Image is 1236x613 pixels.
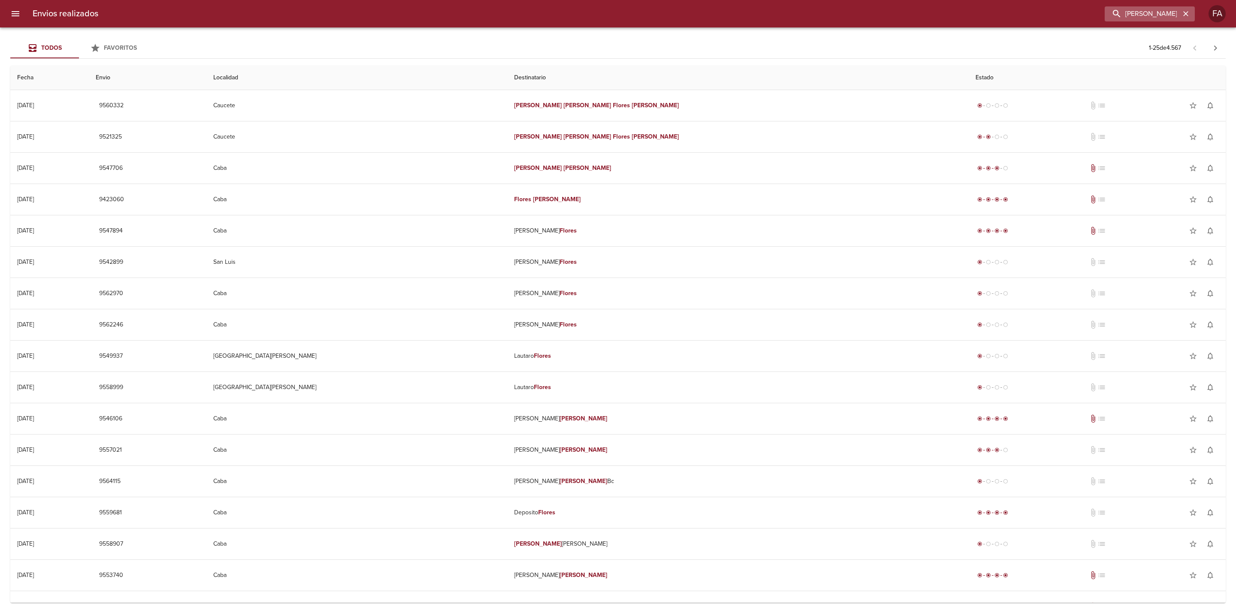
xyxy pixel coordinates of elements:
[1206,414,1215,423] span: notifications_none
[975,383,1010,392] div: Generado
[613,102,630,109] em: Flores
[99,226,123,236] span: 9547894
[986,353,991,359] span: radio_button_unchecked
[1184,222,1202,239] button: Agregar a favoritos
[994,353,1000,359] span: radio_button_unchecked
[1097,477,1106,486] span: No tiene pedido asociado
[1089,320,1097,329] span: No tiene documentos adjuntos
[975,164,1010,172] div: En viaje
[1003,416,1008,421] span: radio_button_checked
[99,445,122,456] span: 9557021
[1202,160,1219,177] button: Activar notificaciones
[560,290,577,297] em: Flores
[1003,447,1008,453] span: radio_button_unchecked
[507,309,969,340] td: [PERSON_NAME]
[977,353,982,359] span: radio_button_checked
[563,102,611,109] em: [PERSON_NAME]
[1206,164,1215,172] span: notifications_none
[99,288,123,299] span: 9562970
[99,100,124,111] span: 9560332
[1202,535,1219,553] button: Activar notificaciones
[1089,540,1097,548] span: No tiene documentos adjuntos
[1206,226,1215,235] span: notifications_none
[1189,446,1197,454] span: star_border
[1097,101,1106,110] span: No tiene pedido asociado
[977,260,982,265] span: radio_button_checked
[96,192,127,208] button: 9423060
[975,289,1010,298] div: Generado
[514,164,562,172] em: [PERSON_NAME]
[1189,289,1197,298] span: star_border
[206,278,507,309] td: Caba
[1003,322,1008,327] span: radio_button_unchecked
[986,322,991,327] span: radio_button_unchecked
[1184,441,1202,459] button: Agregar a favoritos
[986,103,991,108] span: radio_button_unchecked
[1003,291,1008,296] span: radio_button_unchecked
[206,372,507,403] td: [GEOGRAPHIC_DATA][PERSON_NAME]
[1184,160,1202,177] button: Agregar a favoritos
[1089,508,1097,517] span: No tiene documentos adjuntos
[977,228,982,233] span: radio_button_checked
[514,196,531,203] em: Flores
[1202,254,1219,271] button: Activar notificaciones
[5,3,26,24] button: menu
[1189,571,1197,580] span: star_border
[1089,164,1097,172] span: Tiene documentos adjuntos
[1206,320,1215,329] span: notifications_none
[986,166,991,171] span: radio_button_checked
[1003,103,1008,108] span: radio_button_unchecked
[1202,567,1219,584] button: Activar notificaciones
[1097,446,1106,454] span: No tiene pedido asociado
[17,321,34,328] div: [DATE]
[99,320,123,330] span: 9562246
[986,291,991,296] span: radio_button_unchecked
[969,66,1226,90] th: Estado
[1089,446,1097,454] span: No tiene documentos adjuntos
[1003,510,1008,515] span: radio_button_checked
[613,133,630,140] em: Flores
[560,415,607,422] em: [PERSON_NAME]
[206,341,507,371] td: [GEOGRAPHIC_DATA][PERSON_NAME]
[1189,195,1197,204] span: star_border
[206,403,507,434] td: Caba
[563,164,611,172] em: [PERSON_NAME]
[507,528,969,559] td: [PERSON_NAME]
[1097,133,1106,141] span: No tiene pedido asociado
[986,228,991,233] span: radio_button_checked
[1184,410,1202,427] button: Agregar a favoritos
[1206,602,1215,611] span: notifications_none
[99,163,123,174] span: 9547706
[99,507,122,518] span: 9559681
[1003,166,1008,171] span: radio_button_unchecked
[17,415,34,422] div: [DATE]
[1206,258,1215,266] span: notifications_none
[1189,602,1197,611] span: star_border
[1097,164,1106,172] span: No tiene pedido asociado
[560,477,607,485] em: [PERSON_NAME]
[1206,477,1215,486] span: notifications_none
[1189,508,1197,517] span: star_border
[507,372,969,403] td: Lautaro
[1189,540,1197,548] span: star_border
[986,510,991,515] span: radio_button_checked
[96,254,127,270] button: 9542899
[1089,101,1097,110] span: No tiene documentos adjuntos
[206,121,507,152] td: Caucete
[1189,133,1197,141] span: star_border
[994,166,1000,171] span: radio_button_checked
[1189,164,1197,172] span: star_border
[1097,258,1106,266] span: No tiene pedido asociado
[96,505,125,521] button: 9559681
[206,309,507,340] td: Caba
[1089,258,1097,266] span: No tiene documentos adjuntos
[994,573,1000,578] span: radio_button_checked
[1003,353,1008,359] span: radio_button_unchecked
[994,385,1000,390] span: radio_button_unchecked
[977,385,982,390] span: radio_button_checked
[17,352,34,359] div: [DATE]
[1184,43,1205,52] span: Pagina anterior
[514,540,562,547] em: [PERSON_NAME]
[17,477,34,485] div: [DATE]
[17,384,34,391] div: [DATE]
